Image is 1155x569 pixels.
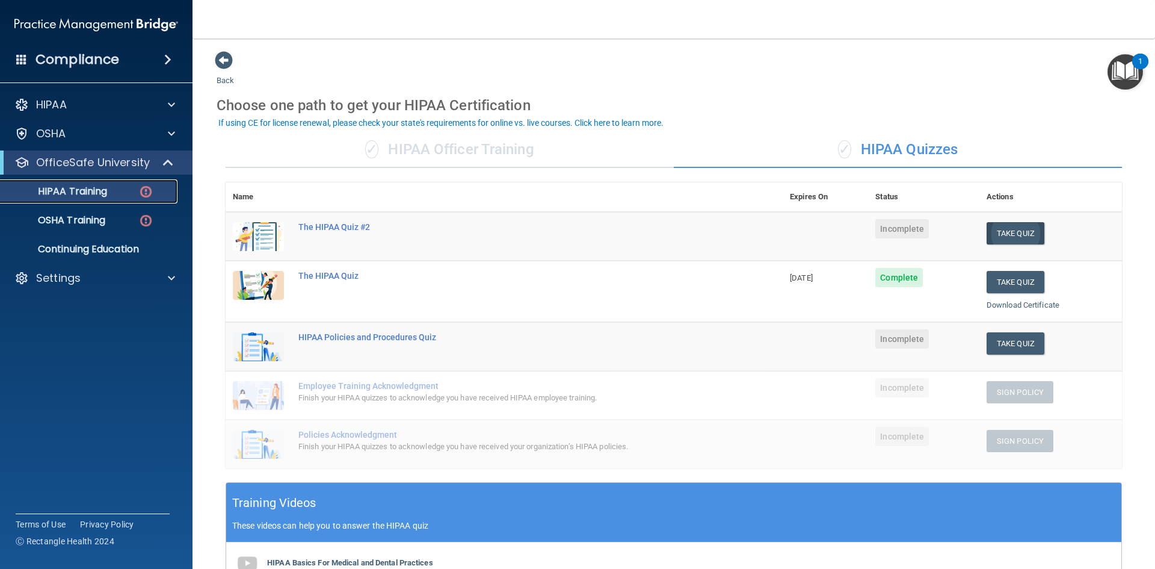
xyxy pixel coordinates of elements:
[14,271,175,285] a: Settings
[987,381,1053,403] button: Sign Policy
[979,182,1122,212] th: Actions
[8,214,105,226] p: OSHA Training
[267,558,433,567] b: HIPAA Basics For Medical and Dental Practices
[8,185,107,197] p: HIPAA Training
[226,182,291,212] th: Name
[875,268,923,287] span: Complete
[875,378,929,397] span: Incomplete
[298,222,722,232] div: The HIPAA Quiz #2
[987,300,1059,309] a: Download Certificate
[298,381,722,391] div: Employee Training Acknowledgment
[298,391,722,405] div: Finish your HIPAA quizzes to acknowledge you have received HIPAA employee training.
[298,440,722,454] div: Finish your HIPAA quizzes to acknowledge you have received your organization’s HIPAA policies.
[217,117,665,129] button: If using CE for license renewal, please check your state's requirements for online vs. live cours...
[987,332,1044,355] button: Take Quiz
[217,88,1131,123] div: Choose one path to get your HIPAA Certification
[987,271,1044,293] button: Take Quiz
[232,521,1115,530] p: These videos can help you to answer the HIPAA quiz
[1107,54,1143,90] button: Open Resource Center, 1 new notification
[232,493,316,514] h5: Training Videos
[298,332,722,342] div: HIPAA Policies and Procedures Quiz
[790,273,813,282] span: [DATE]
[875,427,929,446] span: Incomplete
[16,518,66,530] a: Terms of Use
[987,430,1053,452] button: Sign Policy
[987,222,1044,244] button: Take Quiz
[14,98,175,112] a: HIPAA
[947,483,1141,532] iframe: Drift Widget Chat Controller
[14,126,175,141] a: OSHA
[16,535,114,547] span: Ⓒ Rectangle Health 2024
[226,132,674,168] div: HIPAA Officer Training
[36,155,150,170] p: OfficeSafe University
[138,184,153,199] img: danger-circle.6113f641.png
[35,51,119,68] h4: Compliance
[218,119,664,127] div: If using CE for license renewal, please check your state's requirements for online vs. live cours...
[298,271,722,281] div: The HIPAA Quiz
[868,182,979,212] th: Status
[36,98,67,112] p: HIPAA
[80,518,134,530] a: Privacy Policy
[298,430,722,440] div: Policies Acknowledgment
[36,126,66,141] p: OSHA
[838,140,851,158] span: ✓
[8,243,172,255] p: Continuing Education
[875,219,929,238] span: Incomplete
[14,13,178,37] img: PMB logo
[674,132,1122,168] div: HIPAA Quizzes
[36,271,81,285] p: Settings
[138,213,153,228] img: danger-circle.6113f641.png
[1138,61,1142,77] div: 1
[783,182,868,212] th: Expires On
[217,61,234,85] a: Back
[14,155,174,170] a: OfficeSafe University
[875,329,929,349] span: Incomplete
[365,140,378,158] span: ✓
